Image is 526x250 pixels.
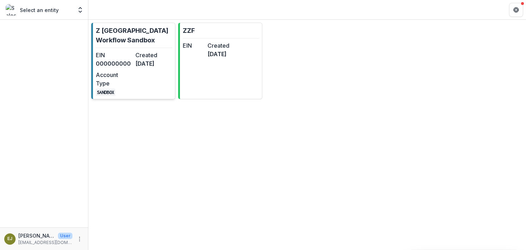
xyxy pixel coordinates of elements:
[178,23,262,99] a: ZZFEINCreated[DATE]
[96,89,115,96] code: SANDBOX
[208,50,229,58] dd: [DATE]
[183,41,205,50] dt: EIN
[91,23,175,99] a: Z [GEOGRAPHIC_DATA] Workflow SandboxEIN000000000Created[DATE]Account TypeSANDBOX
[6,4,17,16] img: Select an entity
[75,3,85,17] button: Open entity switcher
[96,26,172,45] p: Z [GEOGRAPHIC_DATA] Workflow Sandbox
[208,41,229,50] dt: Created
[96,59,133,68] dd: 000000000
[18,239,72,246] p: [EMAIL_ADDRESS][DOMAIN_NAME]
[58,233,72,239] p: User
[135,51,172,59] dt: Created
[183,26,195,35] p: ZZF
[7,237,12,241] div: Emelie Jutblad
[75,235,84,243] button: More
[509,3,523,17] button: Get Help
[135,59,172,68] dd: [DATE]
[96,51,133,59] dt: EIN
[96,71,133,88] dt: Account Type
[20,6,59,14] p: Select an entity
[18,232,55,239] p: [PERSON_NAME]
